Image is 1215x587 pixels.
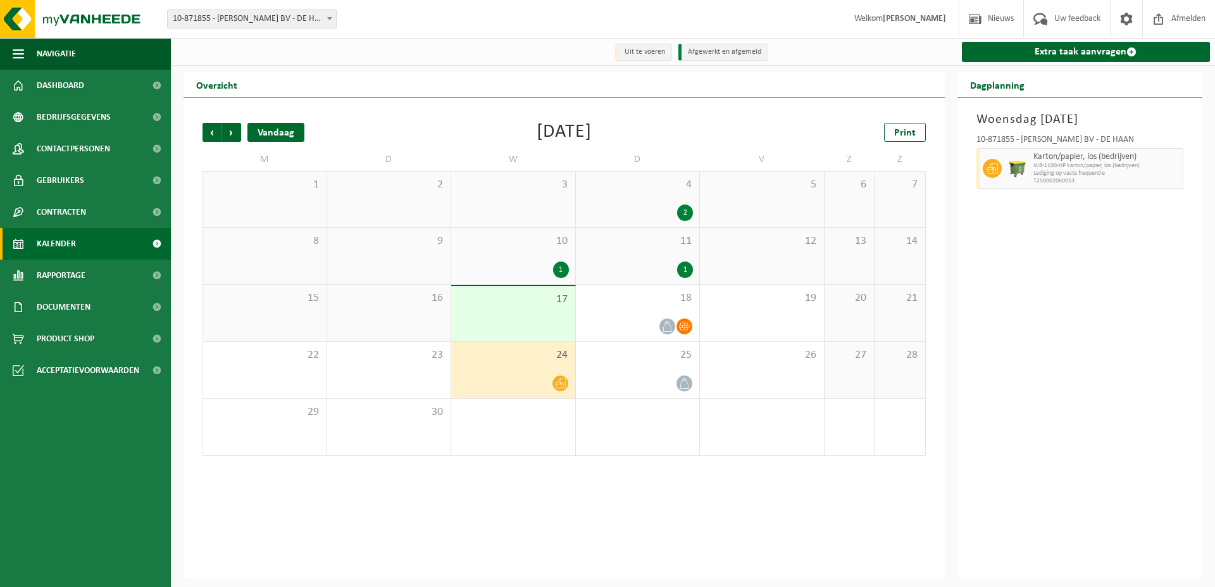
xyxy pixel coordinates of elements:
[677,262,693,278] div: 1
[184,72,250,97] h2: Overzicht
[37,133,110,165] span: Contactpersonen
[883,14,946,23] strong: [PERSON_NAME]
[327,148,452,171] td: D
[168,10,336,28] span: 10-871855 - DEWAELE HENRI BV - DE HAAN
[831,291,868,305] span: 20
[37,228,76,260] span: Kalender
[37,355,139,386] span: Acceptatievoorwaarden
[537,123,592,142] div: [DATE]
[458,348,569,362] span: 24
[209,405,320,419] span: 29
[458,293,569,306] span: 17
[825,148,875,171] td: Z
[37,70,84,101] span: Dashboard
[209,178,320,192] span: 1
[831,178,868,192] span: 6
[333,405,445,419] span: 30
[37,38,76,70] span: Navigatie
[700,148,825,171] td: V
[706,291,818,305] span: 19
[167,9,337,28] span: 10-871855 - DEWAELE HENRI BV - DE HAAN
[333,348,445,362] span: 23
[333,234,445,248] span: 9
[678,44,768,61] li: Afgewerkt en afgemeld
[553,262,569,278] div: 1
[1033,177,1180,185] span: T250002060053
[333,178,445,192] span: 2
[37,101,111,133] span: Bedrijfsgegevens
[881,348,918,362] span: 28
[582,178,694,192] span: 4
[881,234,918,248] span: 14
[706,234,818,248] span: 12
[1033,170,1180,177] span: Lediging op vaste frequentie
[37,196,86,228] span: Contracten
[875,148,925,171] td: Z
[333,291,445,305] span: 16
[209,348,320,362] span: 22
[451,148,576,171] td: W
[831,348,868,362] span: 27
[894,128,916,138] span: Print
[976,110,1184,129] h3: Woensdag [DATE]
[37,260,85,291] span: Rapportage
[976,136,1184,148] div: 10-871855 - [PERSON_NAME] BV - DE HAAN
[37,291,90,323] span: Documenten
[582,291,694,305] span: 18
[202,123,221,142] span: Vorige
[677,205,693,221] div: 2
[37,323,94,355] span: Product Shop
[1033,152,1180,162] span: Karton/papier, los (bedrijven)
[576,148,701,171] td: D
[582,234,694,248] span: 11
[209,234,320,248] span: 8
[37,165,84,196] span: Gebruikers
[831,234,868,248] span: 13
[458,234,569,248] span: 10
[1008,159,1027,178] img: WB-1100-HPE-GN-51
[706,348,818,362] span: 26
[706,178,818,192] span: 5
[582,348,694,362] span: 25
[202,148,327,171] td: M
[458,178,569,192] span: 3
[615,44,672,61] li: Uit te voeren
[222,123,241,142] span: Volgende
[247,123,304,142] div: Vandaag
[962,42,1211,62] a: Extra taak aanvragen
[957,72,1037,97] h2: Dagplanning
[1033,162,1180,170] span: WB-1100-HP karton/papier, los (bedrijven)
[881,291,918,305] span: 21
[884,123,926,142] a: Print
[209,291,320,305] span: 15
[881,178,918,192] span: 7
